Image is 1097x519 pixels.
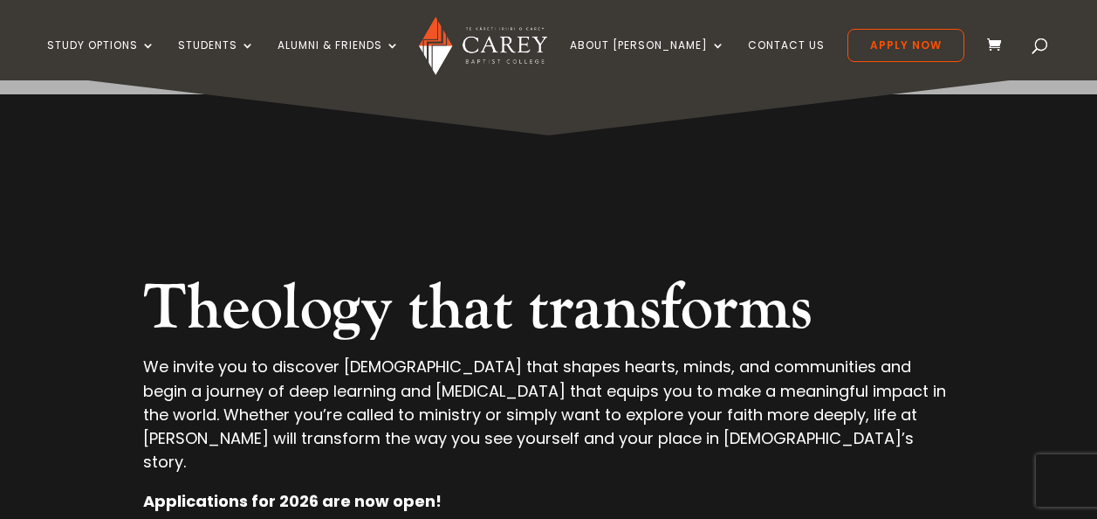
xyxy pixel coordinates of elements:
[47,39,155,80] a: Study Options
[278,39,400,80] a: Alumni & Friends
[419,17,547,75] img: Carey Baptist College
[143,271,954,355] h2: Theology that transforms
[570,39,725,80] a: About [PERSON_NAME]
[847,29,964,62] a: Apply Now
[143,355,954,489] p: We invite you to discover [DEMOGRAPHIC_DATA] that shapes hearts, minds, and communities and begin...
[143,490,442,512] strong: Applications for 2026 are now open!
[178,39,255,80] a: Students
[748,39,825,80] a: Contact Us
